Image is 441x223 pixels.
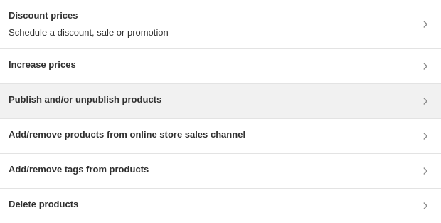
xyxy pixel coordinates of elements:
[9,197,78,212] h3: Delete products
[9,26,169,40] p: Schedule a discount, sale or promotion
[9,9,169,23] h3: Discount prices
[9,58,76,72] h3: Increase prices
[9,162,149,177] h3: Add/remove tags from products
[9,128,245,142] h3: Add/remove products from online store sales channel
[9,93,161,107] h3: Publish and/or unpublish products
